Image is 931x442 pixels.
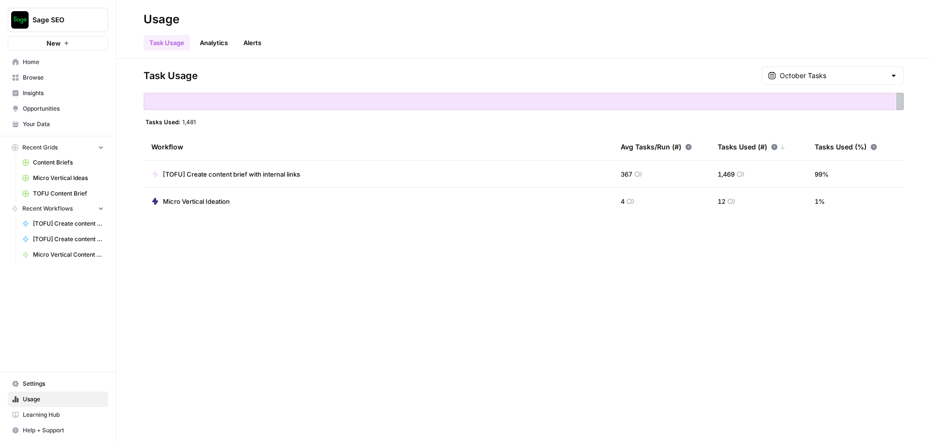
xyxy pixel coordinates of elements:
a: Settings [8,376,108,392]
a: Home [8,54,108,70]
a: Alerts [238,35,267,50]
span: Content Briefs [33,158,104,167]
span: 4 [621,196,625,206]
button: Recent Workflows [8,201,108,216]
span: Recent Grids [22,143,58,152]
div: Avg Tasks/Run (#) [621,133,692,160]
span: Micro Vertical Content Generation [33,250,104,259]
span: TOFU Content Brief [33,189,104,198]
span: 367 [621,169,632,179]
span: Micro Vertical Ideation [163,196,230,206]
a: [TOFU] Create content brief with internal links [151,169,300,179]
a: TOFU Content Brief [18,186,108,201]
span: Learning Hub [23,410,104,419]
span: Micro Vertical Ideas [33,174,104,182]
a: Content Briefs [18,155,108,170]
span: Opportunities [23,104,104,113]
span: Help + Support [23,426,104,435]
div: Workflow [151,133,605,160]
a: Micro Vertical Ideation [151,196,230,206]
span: Your Data [23,120,104,129]
span: [TOFU] Create content brief with internal links [33,235,104,244]
span: Insights [23,89,104,98]
button: Recent Grids [8,140,108,155]
a: Browse [8,70,108,85]
a: Usage [8,392,108,407]
a: Micro Vertical Ideas [18,170,108,186]
div: Tasks Used (%) [815,133,877,160]
a: Learning Hub [8,407,108,423]
span: 12 [718,196,725,206]
span: New [47,38,61,48]
a: Your Data [8,116,108,132]
span: Usage [23,395,104,404]
div: Tasks Used (#) [718,133,786,160]
a: Analytics [194,35,234,50]
button: Workspace: Sage SEO [8,8,108,32]
a: Micro Vertical Content Generation [18,247,108,262]
span: 99 % [815,169,829,179]
img: Sage SEO Logo [11,11,29,29]
span: [TOFU] Create content brief with internal links [163,169,300,179]
a: Opportunities [8,101,108,116]
a: Insights [8,85,108,101]
span: Sage SEO [32,15,91,25]
a: [TOFU] Create content brief with internal links_Rob M Testing [18,216,108,231]
span: Tasks Used: [145,118,180,126]
span: Browse [23,73,104,82]
span: 1,481 [182,118,196,126]
span: 1,469 [718,169,735,179]
span: [TOFU] Create content brief with internal links_Rob M Testing [33,219,104,228]
input: October Tasks [780,71,886,81]
span: Recent Workflows [22,204,73,213]
button: New [8,36,108,50]
a: [TOFU] Create content brief with internal links [18,231,108,247]
span: Home [23,58,104,66]
a: Task Usage [144,35,190,50]
button: Help + Support [8,423,108,438]
span: 1 % [815,196,825,206]
div: Usage [144,12,179,27]
span: Task Usage [144,69,198,82]
span: Settings [23,379,104,388]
